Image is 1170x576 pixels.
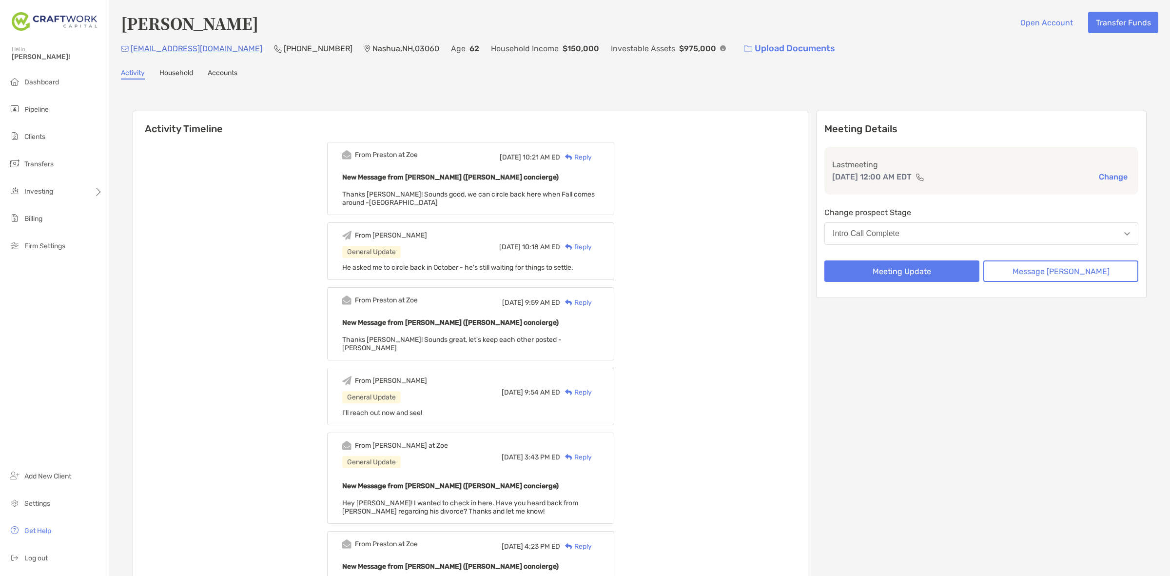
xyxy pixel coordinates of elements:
p: Age [451,42,466,55]
p: [PHONE_NUMBER] [284,42,352,55]
button: Intro Call Complete [824,222,1138,245]
div: Reply [560,298,592,308]
img: Info Icon [720,45,726,51]
b: New Message from [PERSON_NAME] ([PERSON_NAME] concierge) [342,482,559,490]
div: From [PERSON_NAME] [355,231,427,239]
span: Dashboard [24,78,59,86]
img: communication type [916,173,924,181]
span: Hey [PERSON_NAME]! I wanted to check in here. Have you heard back from [PERSON_NAME] regarding hi... [342,499,578,516]
span: Transfers [24,160,54,168]
div: Intro Call Complete [833,229,899,238]
img: Email Icon [121,46,129,52]
p: Change prospect Stage [824,206,1138,218]
button: Message [PERSON_NAME] [983,260,1138,282]
img: logout icon [9,552,20,563]
img: add_new_client icon [9,470,20,481]
img: Reply icon [565,389,572,396]
img: Location Icon [364,45,370,53]
p: Household Income [491,42,559,55]
a: Activity [121,69,145,79]
span: [DATE] [499,243,521,251]
button: Open Account [1013,12,1080,33]
img: Event icon [342,231,351,240]
div: Reply [560,452,592,462]
img: Open dropdown arrow [1124,232,1130,236]
p: [EMAIL_ADDRESS][DOMAIN_NAME] [131,42,262,55]
img: billing icon [9,212,20,224]
a: Upload Documents [738,38,841,59]
img: Event icon [342,539,351,549]
div: Reply [560,152,592,162]
span: [DATE] [502,542,523,551]
span: Settings [24,499,50,508]
p: Meeting Details [824,123,1138,135]
span: [DATE] [502,388,523,397]
div: General Update [342,391,401,403]
p: [DATE] 12:00 AM EDT [832,171,912,183]
span: [DATE] [502,453,523,461]
p: Nashua , NH , 03060 [372,42,439,55]
img: Event icon [342,150,351,159]
div: From Preston at Zoe [355,151,418,159]
img: pipeline icon [9,103,20,115]
img: settings icon [9,497,20,509]
img: Event icon [342,296,351,305]
img: dashboard icon [9,76,20,87]
span: 9:59 AM ED [525,298,560,307]
img: investing icon [9,185,20,197]
span: Firm Settings [24,242,65,250]
img: button icon [744,45,752,52]
span: Get Help [24,527,51,535]
span: Thanks [PERSON_NAME]! Sounds great, let's keep each other posted -[PERSON_NAME] [342,336,562,352]
p: $975,000 [679,42,716,55]
div: From Preston at Zoe [355,296,418,304]
span: [DATE] [500,153,521,161]
h6: Activity Timeline [133,111,808,135]
span: Log out [24,554,48,562]
img: Reply icon [565,154,572,160]
p: 62 [469,42,479,55]
span: 10:18 AM ED [522,243,560,251]
p: Investable Assets [611,42,675,55]
div: General Update [342,456,401,468]
a: Accounts [208,69,237,79]
span: Clients [24,133,45,141]
span: Thanks [PERSON_NAME]! Sounds good, we can circle back here when Fall comes around -[GEOGRAPHIC_DATA] [342,190,595,207]
div: From [PERSON_NAME] at Zoe [355,441,448,450]
img: clients icon [9,130,20,142]
span: [PERSON_NAME]! [12,53,103,61]
b: New Message from [PERSON_NAME] ([PERSON_NAME] concierge) [342,173,559,181]
span: Investing [24,187,53,196]
div: Reply [560,541,592,552]
div: From [PERSON_NAME] [355,377,427,385]
span: I'll reach out now and see! [342,409,422,417]
span: [DATE] [502,298,524,307]
span: 10:21 AM ED [523,153,560,161]
img: Reply icon [565,543,572,550]
span: 9:54 AM ED [525,388,560,397]
img: firm-settings icon [9,239,20,251]
div: Reply [560,242,592,252]
b: New Message from [PERSON_NAME] ([PERSON_NAME] concierge) [342,318,559,327]
a: Household [159,69,193,79]
button: Transfer Funds [1088,12,1158,33]
img: Reply icon [565,299,572,306]
span: Billing [24,215,42,223]
h4: [PERSON_NAME] [121,12,258,34]
span: 4:23 PM ED [525,542,560,551]
div: General Update [342,246,401,258]
b: New Message from [PERSON_NAME] ([PERSON_NAME] concierge) [342,562,559,571]
img: Reply icon [565,244,572,250]
p: $150,000 [563,42,599,55]
span: Pipeline [24,105,49,114]
button: Meeting Update [824,260,979,282]
button: Change [1096,172,1131,182]
img: Event icon [342,376,351,385]
p: Last meeting [832,159,1131,171]
img: Zoe Logo [12,4,97,39]
div: From Preston at Zoe [355,540,418,548]
img: get-help icon [9,524,20,536]
img: Event icon [342,441,351,450]
img: Reply icon [565,454,572,460]
span: He asked me to circle back in October - he's still waiting for things to settle. [342,263,573,272]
